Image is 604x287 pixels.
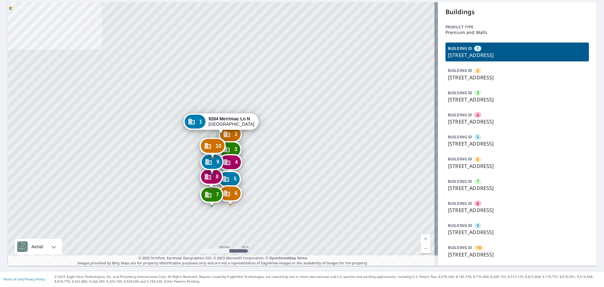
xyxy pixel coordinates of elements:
[8,255,438,266] p: Images provided by Bing Maps are for property identification purposes only and are not a represen...
[477,245,481,251] span: 10
[200,169,223,188] div: Dropped pin, building 8, Commercial property, 9225 Merrimac Ln N Maple Grove, MN 55311
[448,156,472,162] p: BUILDING ID
[448,51,586,59] p: [STREET_ADDRESS]
[235,191,238,196] span: 6
[477,46,479,52] span: 1
[445,30,589,35] p: Premium and Walls
[218,171,241,190] div: Dropped pin, building 5, Commercial property, 9220 Merrimac Ln N Maple Grove, MN 55311
[15,239,62,255] div: Aerial
[445,24,589,30] p: Product type
[3,277,23,281] a: Terms of Use
[477,90,479,96] span: 3
[448,96,586,103] p: [STREET_ADDRESS]
[269,255,296,260] a: OpenStreetMap
[216,159,219,164] span: 9
[448,118,586,125] p: [STREET_ADDRESS]
[209,116,254,127] div: [GEOGRAPHIC_DATA]
[215,144,221,148] span: 10
[448,90,472,95] p: BUILDING ID
[209,116,250,121] strong: 9284 Merrimac Ln N
[234,176,237,181] span: 5
[477,178,479,184] span: 7
[234,147,237,152] span: 3
[219,185,242,205] div: Dropped pin, building 6, Commercial property, 9204 Merrimac Ln N Maple Grove, MN 55311
[421,234,430,244] a: Current Level 17, Zoom In
[235,160,238,164] span: 4
[477,68,479,74] span: 2
[216,192,219,197] span: 7
[477,112,479,118] span: 4
[477,223,479,229] span: 9
[448,184,586,192] p: [STREET_ADDRESS]
[448,223,472,228] p: BUILDING ID
[30,239,45,255] div: Aerial
[448,245,472,250] p: BUILDING ID
[477,134,479,140] span: 5
[448,206,586,214] p: [STREET_ADDRESS]
[448,251,586,258] p: [STREET_ADDRESS]
[54,274,601,284] p: © 2025 Eagle View Technologies, Inc. and Pictometry International Corp. All Rights Reserved. Repo...
[448,68,472,73] p: BUILDING ID
[219,126,242,146] div: Dropped pin, building 2, Commercial property, 9268 Merrimac Ln N Maple Grove, MN 55311
[199,119,202,124] span: 1
[138,255,307,261] span: © 2025 TomTom, Earthstar Geographics SIO, © 2025 Microsoft Corporation, ©
[297,255,307,260] a: Terms
[448,228,586,236] p: [STREET_ADDRESS]
[200,154,224,173] div: Dropped pin, building 9, Commercial property, 9241 Merrimac Ln N Maple Grove, MN 55311
[448,46,472,51] p: BUILDING ID
[25,277,45,281] a: Privacy Policy
[448,134,472,140] p: BUILDING ID
[477,156,479,162] span: 6
[219,154,242,174] div: Dropped pin, building 4, Commercial property, 9240 Merrimac Ln N Maple Grove, MN 55311
[448,140,586,147] p: [STREET_ADDRESS]
[477,201,479,207] span: 8
[448,179,472,184] p: BUILDING ID
[448,162,586,170] p: [STREET_ADDRESS]
[216,174,219,179] span: 8
[421,244,430,253] a: Current Level 17, Zoom Out
[448,112,472,118] p: BUILDING ID
[200,187,223,206] div: Dropped pin, building 7, Commercial property, 9205 Merrimac Ln N Maple Grove, MN 55311
[3,277,45,281] p: |
[448,201,472,206] p: BUILDING ID
[218,141,242,161] div: Dropped pin, building 3, Commercial property, 9252 Merrimac Ln N Maple Grove, MN 55311
[235,132,238,136] span: 2
[445,7,589,17] p: Buildings
[183,113,259,133] div: Dropped pin, building 1, Commercial property, 9284 Merrimac Ln N Maple Grove, MN 55311
[448,74,586,81] p: [STREET_ADDRESS]
[199,138,226,157] div: Dropped pin, building 10, Commercial property, 9257 Merrimac Ln N Maple Grove, MN 55311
